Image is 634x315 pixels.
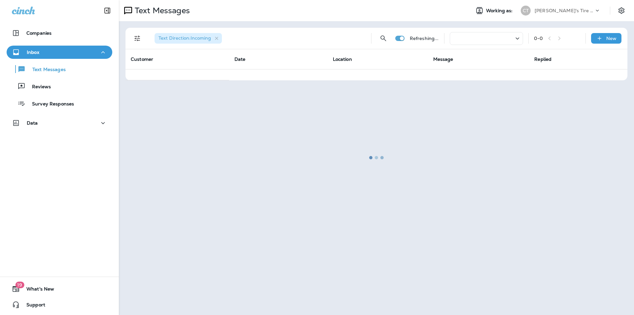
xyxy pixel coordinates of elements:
button: Collapse Sidebar [98,4,117,17]
p: New [606,36,616,41]
p: Inbox [27,50,39,55]
p: Text Messages [26,67,66,73]
p: Reviews [25,84,51,90]
button: Text Messages [7,62,112,76]
button: Survey Responses [7,97,112,110]
p: Data [27,120,38,126]
button: Inbox [7,46,112,59]
span: What's New [20,286,54,294]
button: Companies [7,26,112,40]
p: Companies [26,30,52,36]
p: Survey Responses [25,101,74,107]
button: Data [7,116,112,130]
span: Support [20,302,45,310]
button: Reviews [7,79,112,93]
button: 19What's New [7,282,112,295]
span: 19 [15,282,24,288]
button: Support [7,298,112,311]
